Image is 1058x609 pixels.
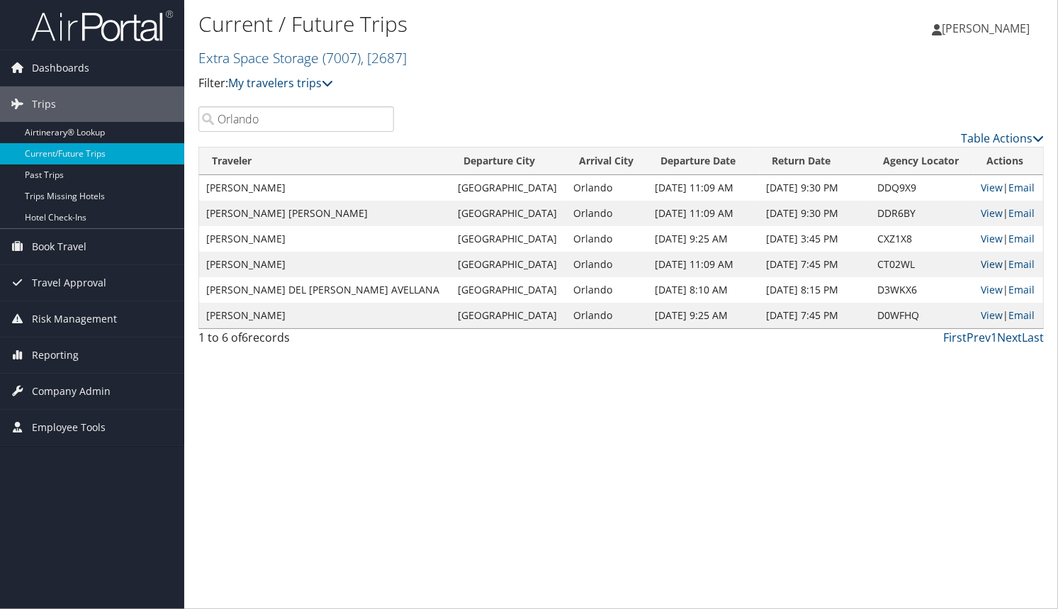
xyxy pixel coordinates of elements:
[974,147,1043,175] th: Actions
[974,226,1043,252] td: |
[198,48,407,67] a: Extra Space Storage
[991,330,997,345] a: 1
[943,330,967,345] a: First
[648,201,760,226] td: [DATE] 11:09 AM
[567,226,648,252] td: Orlando
[451,226,567,252] td: [GEOGRAPHIC_DATA]
[981,283,1003,296] a: View
[1008,308,1035,322] a: Email
[981,257,1003,271] a: View
[760,303,871,328] td: [DATE] 7:45 PM
[567,277,648,303] td: Orlando
[451,303,567,328] td: [GEOGRAPHIC_DATA]
[199,201,451,226] td: [PERSON_NAME] [PERSON_NAME]
[981,308,1003,322] a: View
[242,330,248,345] span: 6
[361,48,407,67] span: , [ 2687 ]
[981,232,1003,245] a: View
[198,329,394,353] div: 1 to 6 of records
[648,226,760,252] td: [DATE] 9:25 AM
[1008,181,1035,194] a: Email
[32,337,79,373] span: Reporting
[870,303,974,328] td: D0WFHQ
[199,175,451,201] td: [PERSON_NAME]
[760,175,871,201] td: [DATE] 9:30 PM
[1008,257,1035,271] a: Email
[760,201,871,226] td: [DATE] 9:30 PM
[451,175,567,201] td: [GEOGRAPHIC_DATA]
[981,206,1003,220] a: View
[31,9,173,43] img: airportal-logo.png
[870,277,974,303] td: D3WKX6
[870,175,974,201] td: DDQ9X9
[1022,330,1044,345] a: Last
[451,252,567,277] td: [GEOGRAPHIC_DATA]
[198,9,762,39] h1: Current / Future Trips
[32,374,111,409] span: Company Admin
[870,226,974,252] td: CXZ1X8
[451,147,567,175] th: Departure City: activate to sort column ascending
[997,330,1022,345] a: Next
[198,106,394,132] input: Search Traveler or Arrival City
[760,147,871,175] th: Return Date: activate to sort column ascending
[974,201,1043,226] td: |
[32,86,56,122] span: Trips
[567,175,648,201] td: Orlando
[974,303,1043,328] td: |
[1008,232,1035,245] a: Email
[32,301,117,337] span: Risk Management
[32,229,86,264] span: Book Travel
[32,265,106,301] span: Travel Approval
[567,303,648,328] td: Orlando
[199,277,451,303] td: [PERSON_NAME] DEL [PERSON_NAME] AVELLANA
[199,147,451,175] th: Traveler: activate to sort column ascending
[567,201,648,226] td: Orlando
[1008,283,1035,296] a: Email
[648,252,760,277] td: [DATE] 11:09 AM
[198,74,762,93] p: Filter:
[228,75,333,91] a: My travelers trips
[974,175,1043,201] td: |
[760,252,871,277] td: [DATE] 7:45 PM
[942,21,1030,36] span: [PERSON_NAME]
[760,277,871,303] td: [DATE] 8:15 PM
[451,277,567,303] td: [GEOGRAPHIC_DATA]
[961,130,1044,146] a: Table Actions
[199,303,451,328] td: [PERSON_NAME]
[648,147,760,175] th: Departure Date: activate to sort column descending
[974,277,1043,303] td: |
[870,201,974,226] td: DDR6BY
[322,48,361,67] span: ( 7007 )
[967,330,991,345] a: Prev
[199,252,451,277] td: [PERSON_NAME]
[981,181,1003,194] a: View
[567,147,648,175] th: Arrival City: activate to sort column ascending
[451,201,567,226] td: [GEOGRAPHIC_DATA]
[648,175,760,201] td: [DATE] 11:09 AM
[567,252,648,277] td: Orlando
[870,147,974,175] th: Agency Locator: activate to sort column ascending
[1008,206,1035,220] a: Email
[932,7,1044,50] a: [PERSON_NAME]
[760,226,871,252] td: [DATE] 3:45 PM
[648,277,760,303] td: [DATE] 8:10 AM
[32,410,106,445] span: Employee Tools
[32,50,89,86] span: Dashboards
[974,252,1043,277] td: |
[870,252,974,277] td: CT02WL
[199,226,451,252] td: [PERSON_NAME]
[648,303,760,328] td: [DATE] 9:25 AM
